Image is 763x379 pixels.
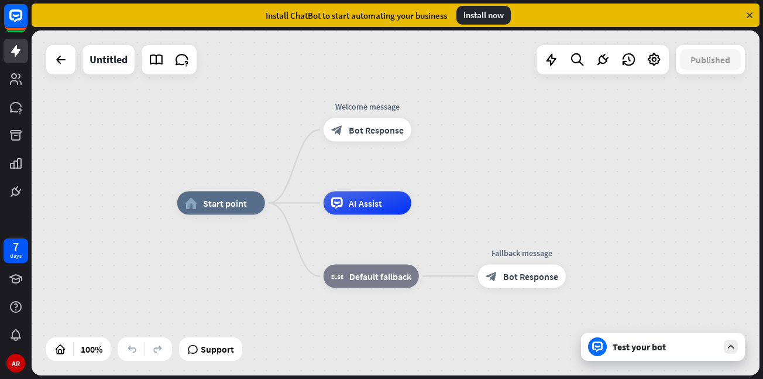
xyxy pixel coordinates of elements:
[349,124,404,136] span: Bot Response
[349,271,411,282] span: Default fallback
[203,197,247,209] span: Start point
[4,238,28,263] a: 7 days
[9,5,44,40] button: Open LiveChat chat widget
[77,340,106,358] div: 100%
[680,49,741,70] button: Published
[613,341,718,353] div: Test your bot
[90,45,128,74] div: Untitled
[331,271,343,282] i: block_fallback
[469,247,575,259] div: Fallback message
[10,252,22,260] div: days
[201,340,234,358] span: Support
[503,271,558,282] span: Bot Response
[185,197,197,209] i: home_2
[13,241,19,252] div: 7
[315,101,420,112] div: Welcome message
[6,354,25,373] div: AR
[486,271,497,282] i: block_bot_response
[349,197,382,209] span: AI Assist
[331,124,343,136] i: block_bot_response
[456,6,511,25] div: Install now
[266,10,447,21] div: Install ChatBot to start automating your business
